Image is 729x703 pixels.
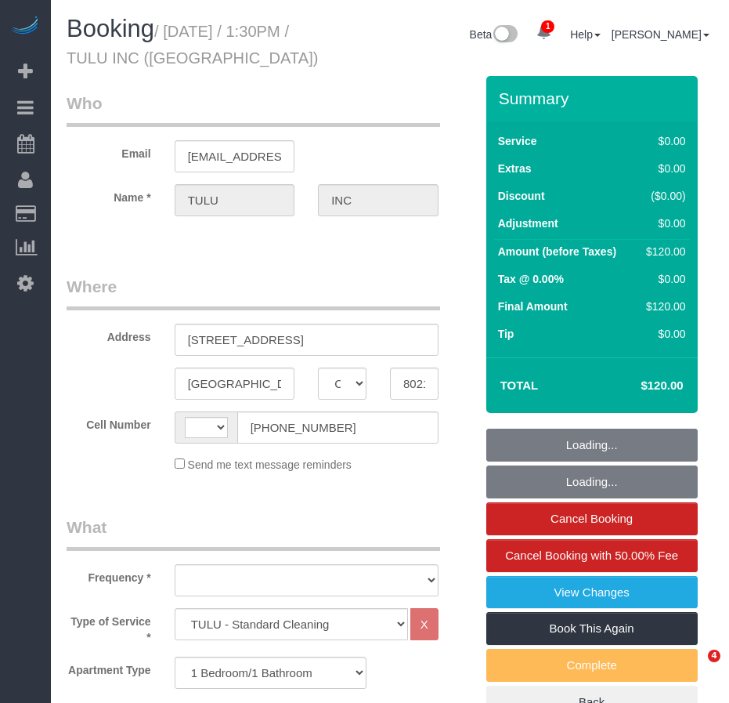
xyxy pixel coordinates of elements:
[640,188,685,204] div: ($0.00)
[498,299,568,314] label: Final Amount
[55,564,163,585] label: Frequency *
[499,89,690,107] h3: Summary
[390,368,438,400] input: Zip Code
[486,576,698,609] a: View Changes
[486,612,698,645] a: Book This Again
[498,216,558,231] label: Adjustment
[67,23,319,67] small: / [DATE] / 1:30PM / TULU INC ([GEOGRAPHIC_DATA])
[570,28,601,41] a: Help
[498,326,514,342] label: Tip
[67,92,440,127] legend: Who
[492,25,518,45] img: New interface
[640,326,685,342] div: $0.00
[470,28,518,41] a: Beta
[318,184,438,216] input: Last Name
[498,244,616,259] label: Amount (before Taxes)
[55,608,163,645] label: Type of Service *
[529,16,559,50] a: 1
[640,133,685,149] div: $0.00
[640,216,685,231] div: $0.00
[500,379,539,392] strong: Total
[640,244,685,259] div: $120.00
[505,549,678,562] span: Cancel Booking with 50.00% Fee
[55,184,163,205] label: Name *
[498,188,545,204] label: Discount
[175,368,295,400] input: City
[486,539,698,572] a: Cancel Booking with 50.00% Fee
[676,650,713,687] iframe: Intercom live chat
[67,516,440,551] legend: What
[55,140,163,161] label: Email
[594,379,683,393] h4: $120.00
[55,657,163,678] label: Apartment Type
[498,133,537,149] label: Service
[541,20,554,33] span: 1
[640,161,685,176] div: $0.00
[175,140,295,172] input: Email
[67,275,440,310] legend: Where
[640,299,685,314] div: $120.00
[9,16,41,38] img: Automaid Logo
[175,184,295,216] input: First Name
[188,458,352,471] span: Send me text message reminders
[498,161,532,176] label: Extras
[498,271,564,287] label: Tax @ 0.00%
[486,502,698,535] a: Cancel Booking
[237,411,438,444] input: Cell Number
[67,15,154,42] span: Booking
[55,411,163,433] label: Cell Number
[640,271,685,287] div: $0.00
[55,324,163,345] label: Address
[708,650,720,662] span: 4
[612,28,709,41] a: [PERSON_NAME]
